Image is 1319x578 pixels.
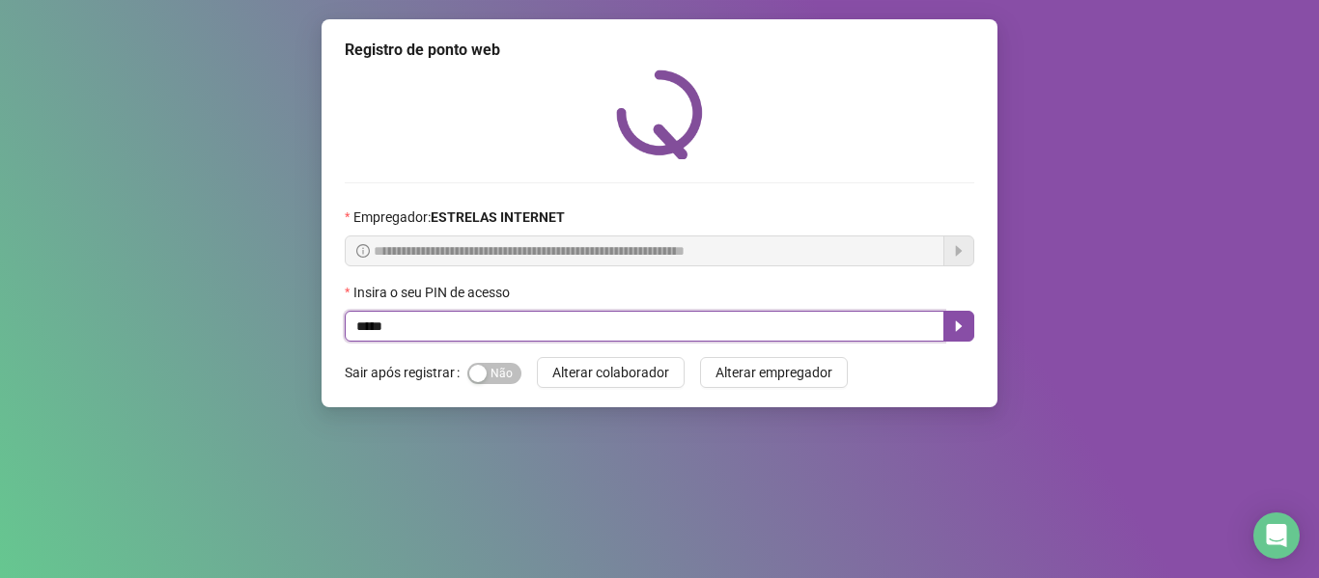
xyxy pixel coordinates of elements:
button: Alterar colaborador [537,357,685,388]
div: Open Intercom Messenger [1253,512,1300,559]
span: Alterar colaborador [552,362,669,383]
div: Registro de ponto web [345,39,974,62]
span: caret-right [951,318,967,334]
img: QRPoint [616,69,703,159]
label: Sair após registrar [345,357,467,388]
span: info-circle [356,244,370,258]
span: Alterar empregador [716,362,832,383]
label: Insira o seu PIN de acesso [345,282,522,303]
button: Alterar empregador [700,357,848,388]
strong: ESTRELAS INTERNET [431,209,565,225]
span: Empregador : [353,206,565,228]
